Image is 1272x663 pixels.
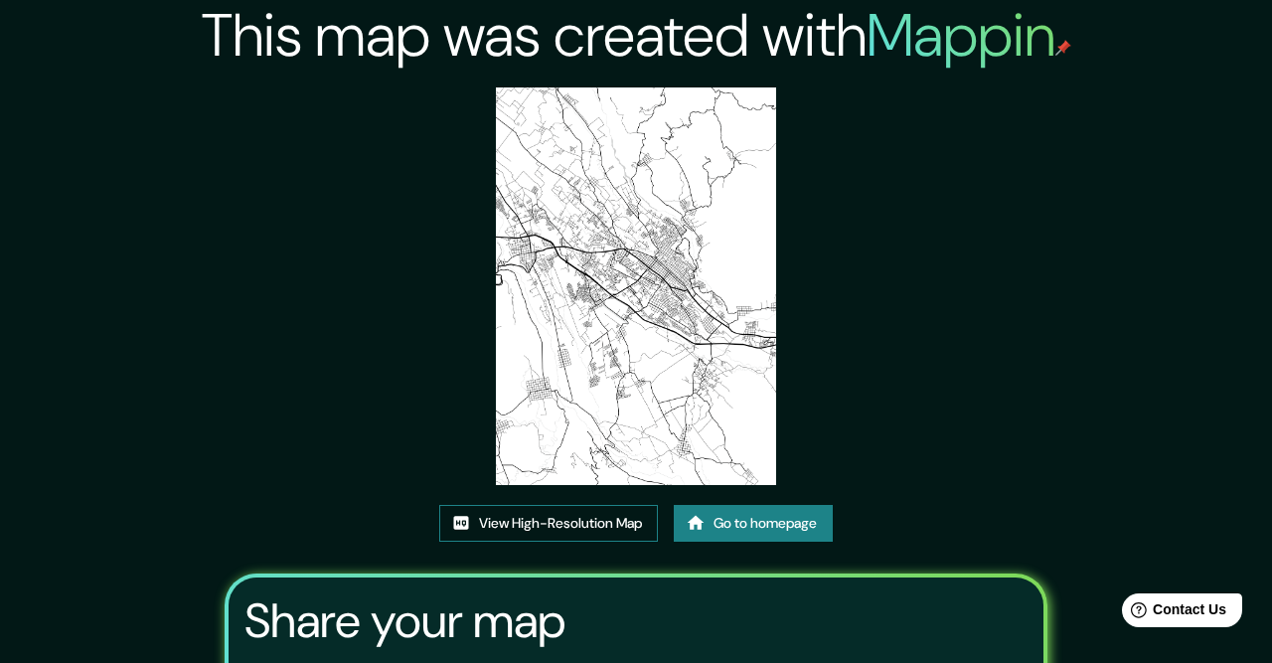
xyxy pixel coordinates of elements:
img: mappin-pin [1055,40,1071,56]
img: created-map [496,87,777,485]
h3: Share your map [244,593,565,649]
a: Go to homepage [674,505,833,542]
a: View High-Resolution Map [439,505,658,542]
iframe: Help widget launcher [1095,585,1250,641]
